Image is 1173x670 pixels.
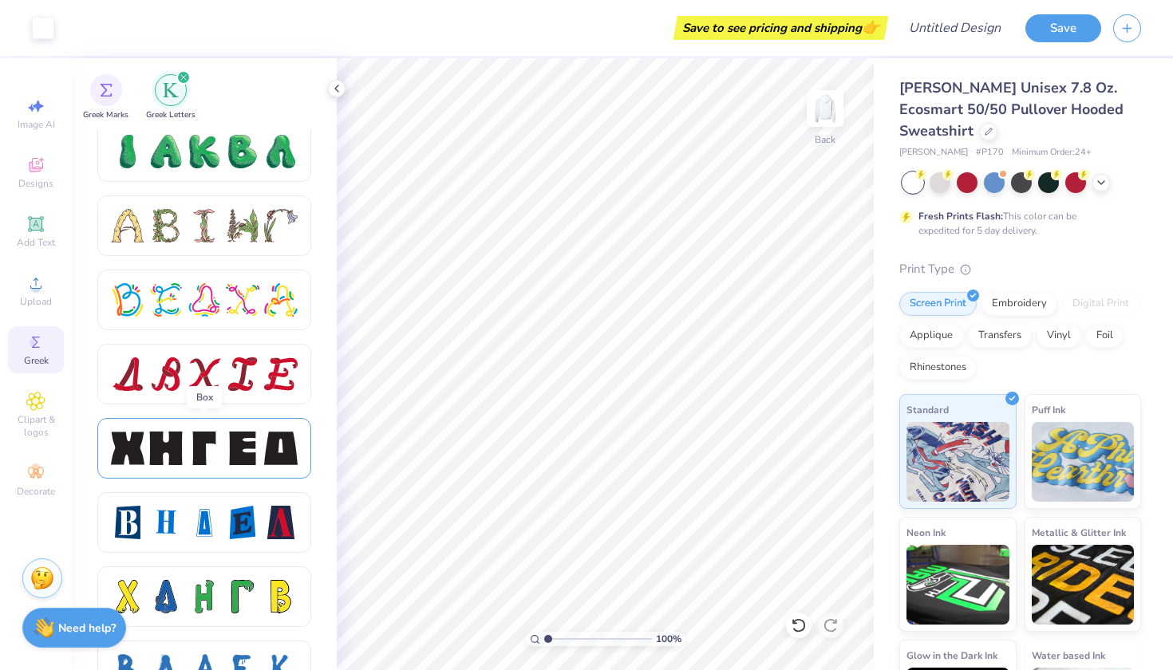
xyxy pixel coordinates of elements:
[83,109,128,121] span: Greek Marks
[1032,524,1126,541] span: Metallic & Glitter Ink
[8,413,64,439] span: Clipart & logos
[906,422,1009,502] img: Standard
[1032,401,1065,418] span: Puff Ink
[976,146,1004,160] span: # P170
[899,356,977,380] div: Rhinestones
[906,524,946,541] span: Neon Ink
[918,210,1003,223] strong: Fresh Prints Flash:
[906,647,997,664] span: Glow in the Dark Ink
[83,74,128,121] button: filter button
[24,354,49,367] span: Greek
[677,16,884,40] div: Save to see pricing and shipping
[100,84,113,97] img: Greek Marks Image
[906,401,949,418] span: Standard
[146,74,195,121] div: filter for Greek Letters
[899,146,968,160] span: [PERSON_NAME]
[1086,324,1124,348] div: Foil
[17,485,55,498] span: Decorate
[17,236,55,249] span: Add Text
[1032,545,1135,625] img: Metallic & Glitter Ink
[968,324,1032,348] div: Transfers
[20,295,52,308] span: Upload
[1012,146,1092,160] span: Minimum Order: 24 +
[918,209,1115,238] div: This color can be expedited for 5 day delivery.
[1025,14,1101,42] button: Save
[1032,422,1135,502] img: Puff Ink
[146,109,195,121] span: Greek Letters
[188,386,222,408] div: Box
[899,324,963,348] div: Applique
[1032,647,1105,664] span: Water based Ink
[899,78,1124,140] span: [PERSON_NAME] Unisex 7.8 Oz. Ecosmart 50/50 Pullover Hooded Sweatshirt
[906,545,1009,625] img: Neon Ink
[896,12,1013,44] input: Untitled Design
[18,118,55,131] span: Image AI
[981,292,1057,316] div: Embroidery
[1037,324,1081,348] div: Vinyl
[862,18,879,37] span: 👉
[1062,292,1139,316] div: Digital Print
[163,82,179,98] img: Greek Letters Image
[815,132,835,147] div: Back
[146,74,195,121] button: filter button
[809,93,841,124] img: Back
[18,177,53,190] span: Designs
[899,292,977,316] div: Screen Print
[656,632,681,646] span: 100 %
[83,74,128,121] div: filter for Greek Marks
[899,260,1141,278] div: Print Type
[58,621,116,636] strong: Need help?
